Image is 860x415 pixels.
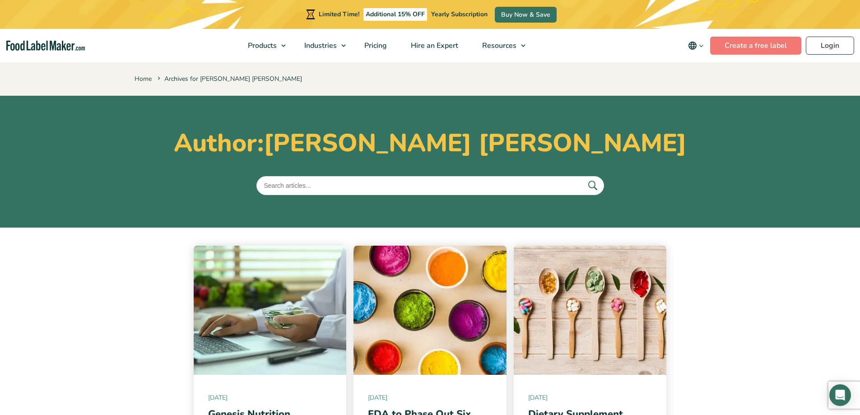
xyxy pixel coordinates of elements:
[293,29,350,62] a: Industries
[408,41,459,51] span: Hire an Expert
[236,29,290,62] a: Products
[528,393,652,402] span: [DATE]
[264,126,687,160] span: [PERSON_NAME] [PERSON_NAME]
[319,10,359,19] span: Limited Time!
[431,10,488,19] span: Yearly Subscription
[495,7,557,23] a: Buy Now & Save
[368,393,492,402] span: [DATE]
[135,128,726,158] h1: Author:
[362,41,388,51] span: Pricing
[479,41,517,51] span: Resources
[208,393,332,402] span: [DATE]
[399,29,468,62] a: Hire an Expert
[156,75,302,83] span: Archives for [PERSON_NAME] [PERSON_NAME]
[135,75,152,83] a: Home
[829,384,851,406] div: Open Intercom Messenger
[353,29,397,62] a: Pricing
[470,29,530,62] a: Resources
[363,8,427,21] span: Additional 15% OFF
[710,37,801,55] a: Create a free label
[256,176,604,195] input: Search articles...
[245,41,278,51] span: Products
[806,37,854,55] a: Login
[302,41,338,51] span: Industries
